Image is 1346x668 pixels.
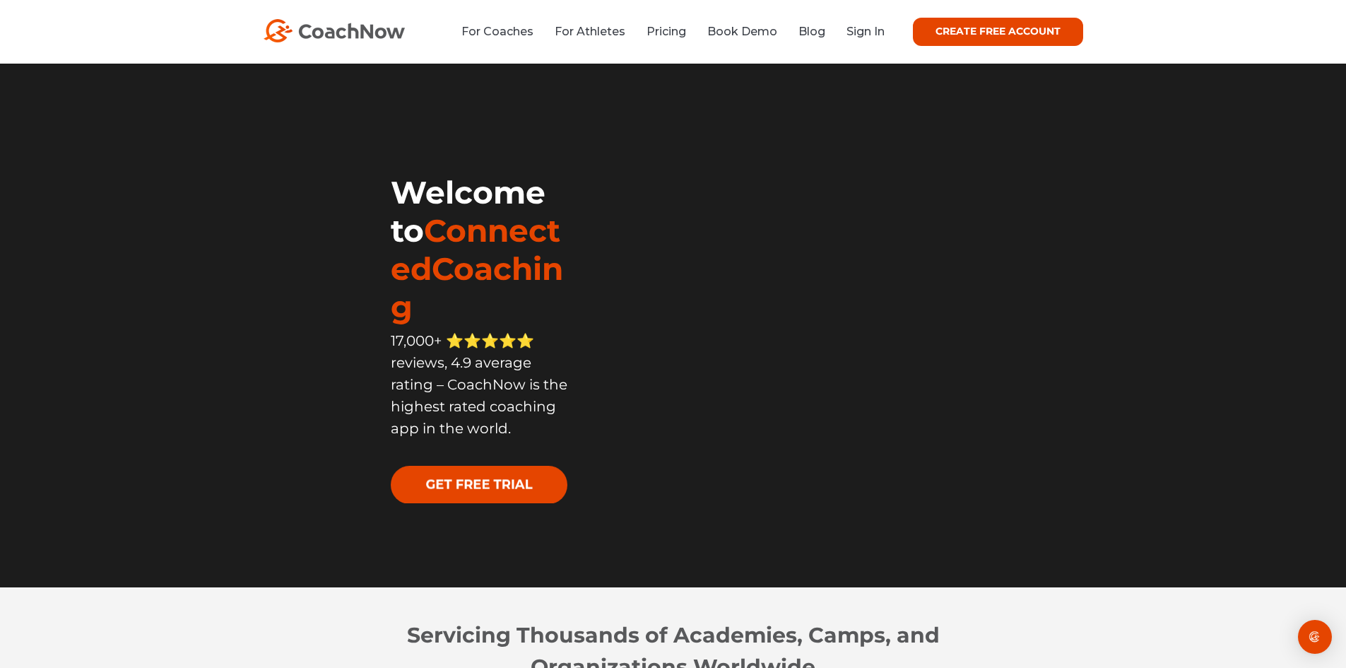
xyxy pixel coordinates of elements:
img: CoachNow Logo [264,19,405,42]
a: CREATE FREE ACCOUNT [913,18,1083,46]
div: Open Intercom Messenger [1298,620,1332,654]
a: For Athletes [555,25,625,38]
span: 17,000+ ⭐️⭐️⭐️⭐️⭐️ reviews, 4.9 average rating – CoachNow is the highest rated coaching app in th... [391,332,567,437]
img: GET FREE TRIAL [391,466,567,503]
a: Book Demo [707,25,777,38]
a: Blog [798,25,825,38]
h1: Welcome to [391,173,572,326]
a: Pricing [647,25,686,38]
a: For Coaches [461,25,533,38]
span: ConnectedCoaching [391,211,563,326]
a: Sign In [846,25,885,38]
